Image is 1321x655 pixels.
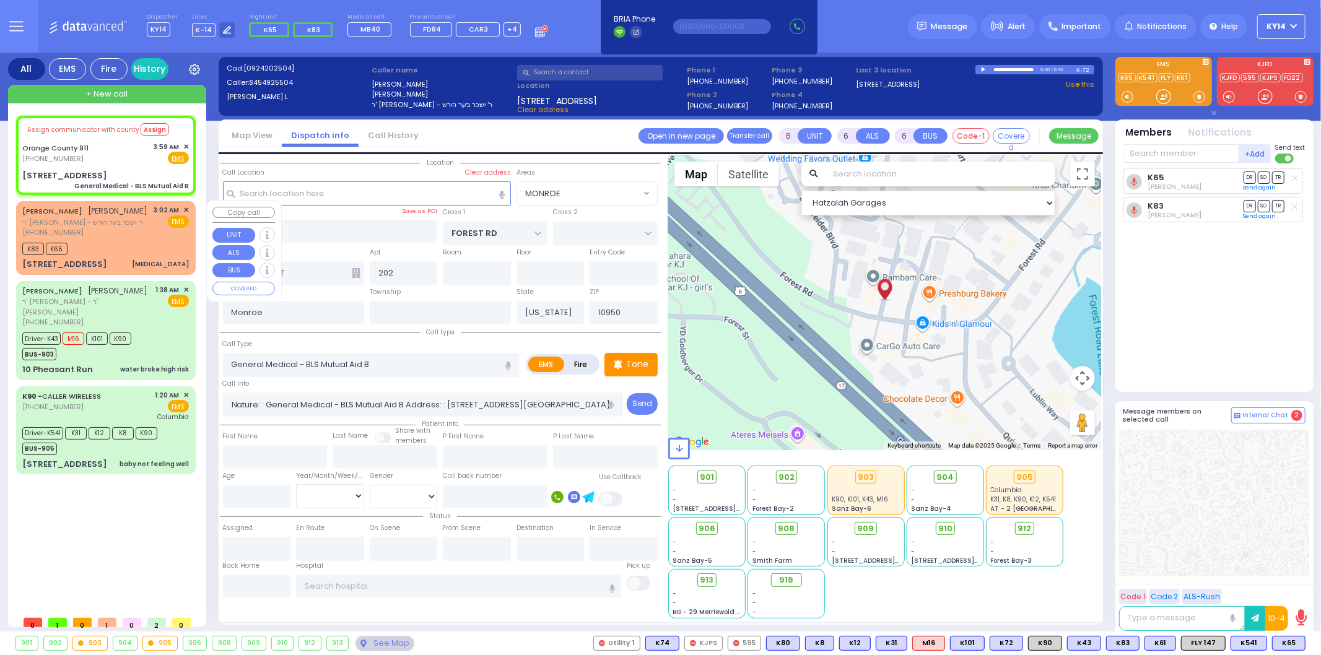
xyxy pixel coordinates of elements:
[752,504,794,513] span: Forest Bay-2
[147,14,178,21] label: Dispatcher
[912,636,945,651] div: ALS
[1244,200,1256,212] span: DR
[564,357,598,372] label: Fire
[73,618,92,627] span: 0
[16,636,38,650] div: 901
[913,128,948,144] button: BUS
[183,205,189,215] span: ✕
[296,561,323,571] label: Hospital
[752,537,756,547] span: -
[778,471,795,484] span: 902
[752,547,756,556] span: -
[673,19,771,34] input: (000)000-00000
[22,443,57,455] span: BUS-905
[469,24,489,34] span: CAR3
[22,286,82,296] a: [PERSON_NAME]
[227,92,368,102] label: [PERSON_NAME] L
[779,574,793,586] span: 918
[839,636,871,651] div: BLS
[671,434,712,450] img: Google
[223,523,253,533] label: Assigned
[223,181,511,205] input: Search location here
[89,285,148,296] span: [PERSON_NAME]
[212,228,255,243] button: UNIT
[110,332,131,345] span: K90
[953,128,990,144] button: Code-1
[1014,471,1036,484] div: 905
[372,79,513,90] label: [PERSON_NAME]
[155,391,180,400] span: 1:20 AM
[858,523,874,535] span: 909
[517,95,597,105] span: [STREET_ADDRESS]
[1148,201,1164,210] a: K83
[639,128,724,144] a: Open in new page
[517,105,569,115] span: Clear address
[370,523,400,533] label: On Scene
[876,636,907,651] div: BLS
[156,285,180,295] span: 1:38 AM
[1123,144,1239,163] input: Search member
[1272,636,1306,651] div: BLS
[590,523,621,533] label: In Service
[507,24,517,34] span: +4
[192,23,216,37] span: K-14
[1062,21,1101,32] span: Important
[73,636,107,650] div: 903
[183,285,189,295] span: ✕
[1258,171,1270,183] span: SO
[1076,65,1094,74] div: K-72
[517,248,531,258] label: Floor
[553,207,578,217] label: Cross 2
[22,427,63,440] span: Driver-K541
[212,207,275,219] button: Copy call
[372,89,513,100] label: [PERSON_NAME]
[22,391,42,401] span: K90 -
[465,168,511,178] label: Clear address
[671,434,712,450] a: Open this area in Google Maps (opens a new window)
[249,77,293,87] span: 8454925504
[627,393,658,415] button: Send
[168,295,189,307] span: EMS
[22,317,84,327] span: [PHONE_NUMBER]
[687,76,748,85] label: [PHONE_NUMBER]
[1231,636,1267,651] div: BLS
[911,485,915,495] span: -
[22,297,152,317] span: ר' [PERSON_NAME] - ר' [PERSON_NAME]
[733,640,739,646] img: red-radio-icon.svg
[517,523,554,533] label: Destination
[1217,61,1314,70] label: KJFD
[147,22,170,37] span: KY14
[991,537,995,547] span: -
[192,14,235,21] label: Lines
[370,471,393,481] label: Gender
[700,574,714,586] span: 913
[168,400,189,412] span: EMS
[1231,407,1306,423] button: Internal Chat 2
[590,287,599,297] label: ZIP
[991,547,995,556] span: -
[282,129,359,141] a: Dispatch info
[242,636,266,650] div: 909
[63,332,84,345] span: M16
[1257,14,1306,39] button: KY14
[360,24,380,34] span: MB40
[1049,128,1099,144] button: Message
[223,168,265,178] label: Call Location
[172,154,185,163] u: EMS
[991,504,1083,513] span: AT - 2 [GEOGRAPHIC_DATA]
[856,128,890,144] button: ALS
[22,227,84,237] span: [PHONE_NUMBER]
[911,495,915,504] span: -
[296,575,621,598] input: Search hospital
[1265,606,1288,631] button: 10-4
[22,217,148,228] span: ר' [PERSON_NAME] - ר' ישכר בער הירש
[22,206,82,216] a: [PERSON_NAME]
[143,636,177,650] div: 905
[1258,200,1270,212] span: SO
[772,101,833,110] label: [PHONE_NUMBER]
[718,162,779,186] button: Show satellite imagery
[991,495,1057,504] span: K31, K8, K90, K12, K541
[370,248,381,258] label: Apt
[911,537,915,547] span: -
[136,427,157,440] span: K90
